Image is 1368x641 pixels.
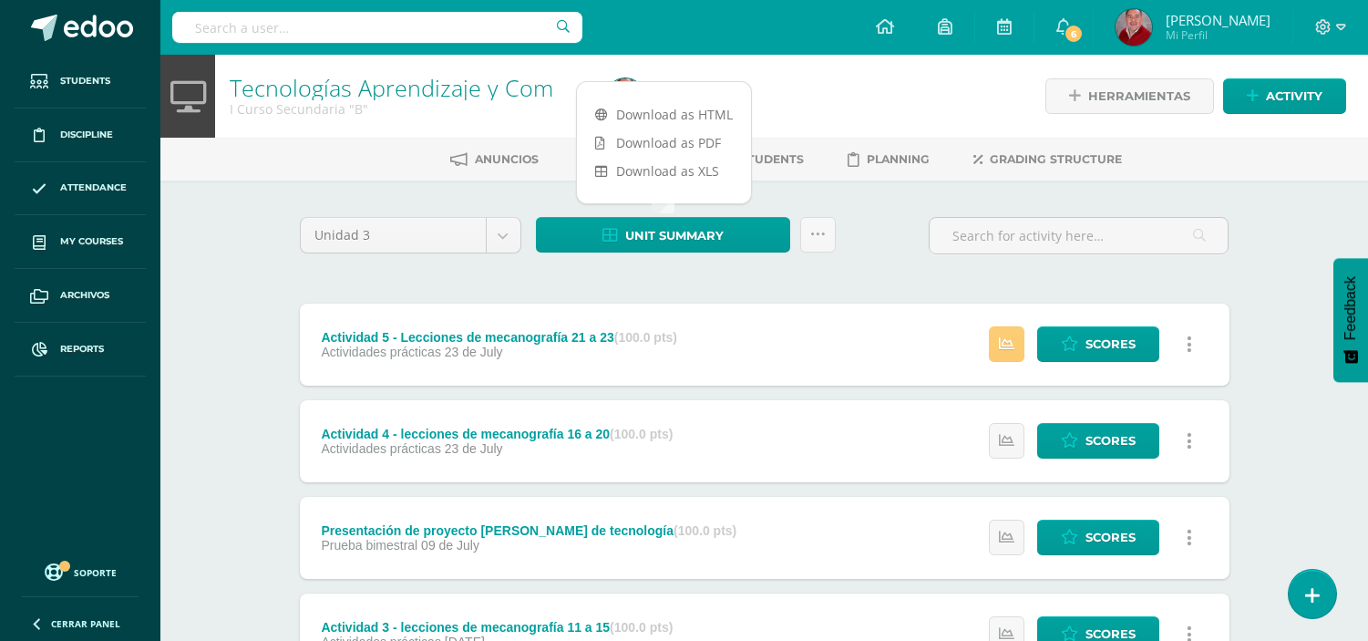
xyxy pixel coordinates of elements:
a: Students [15,55,146,109]
span: Herramientas [1088,79,1190,113]
span: Unit summary [625,219,724,253]
span: Activity [1266,79,1322,113]
span: Students [740,152,804,166]
a: Unit summary [536,217,790,253]
span: Scores [1085,521,1136,554]
a: Anuncios [450,145,539,174]
a: Reports [15,323,146,377]
span: Planning [867,152,930,166]
a: Scores [1037,326,1159,362]
a: Archivos [15,269,146,323]
a: Students [714,145,804,174]
span: 09 de July [421,538,479,553]
a: Grading structure [973,145,1122,174]
span: [PERSON_NAME] [1166,11,1270,29]
div: Presentación de proyecto [PERSON_NAME] de tecnología [321,523,736,538]
span: Grading structure [990,152,1122,166]
span: Cerrar panel [51,617,120,630]
a: Tecnologías Aprendizaje y Com [230,72,553,103]
a: Soporte [22,559,139,584]
span: Students [60,74,110,88]
img: fd73516eb2f546aead7fb058580fc543.png [1116,9,1152,46]
strong: (100.0 pts) [674,523,736,538]
input: Search for activity here… [930,218,1228,253]
a: Unidad 3 [301,218,520,253]
strong: (100.0 pts) [614,330,677,345]
a: Download as PDF [577,129,751,157]
span: Discipline [60,128,113,142]
h1: Tecnologías Aprendizaje y Com [230,75,585,100]
span: Actividades prácticas [321,441,441,456]
span: 23 de July [445,441,503,456]
a: Attendance [15,162,146,216]
span: Attendance [60,181,127,195]
span: Reports [60,342,104,357]
a: Scores [1037,520,1159,555]
span: Unidad 3 [314,218,472,253]
span: Scores [1085,424,1136,458]
a: My courses [15,215,146,269]
span: Anuncios [475,152,539,166]
span: 23 de July [445,345,503,359]
div: Actividad 5 - Lecciones de mecanografía 21 a 23 [321,330,677,345]
span: Scores [1085,327,1136,361]
span: Mi Perfil [1166,27,1270,43]
a: Discipline [15,109,146,162]
a: Activity [1223,78,1346,114]
a: Planning [848,145,930,174]
div: Actividad 3 - lecciones de mecanografía 11 a 15 [321,620,673,635]
a: Scores [1037,423,1159,459]
img: fd73516eb2f546aead7fb058580fc543.png [607,78,643,115]
span: Prueba bimestral [321,538,417,553]
a: Download as HTML [577,100,751,129]
input: Search a user… [172,12,582,43]
span: Feedback [1342,276,1359,340]
strong: (100.0 pts) [610,620,673,635]
div: I Curso Secundaria 'B' [230,100,585,118]
strong: (100.0 pts) [610,427,673,441]
a: Download as XLS [577,157,751,185]
span: Actividades prácticas [321,345,441,359]
a: Herramientas [1045,78,1214,114]
span: 6 [1064,24,1084,44]
button: Feedback - Mostrar encuesta [1333,258,1368,382]
span: My courses [60,234,123,249]
span: Archivos [60,288,109,303]
span: Soporte [74,566,117,579]
div: Actividad 4 - lecciones de mecanografía 16 a 20 [321,427,673,441]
